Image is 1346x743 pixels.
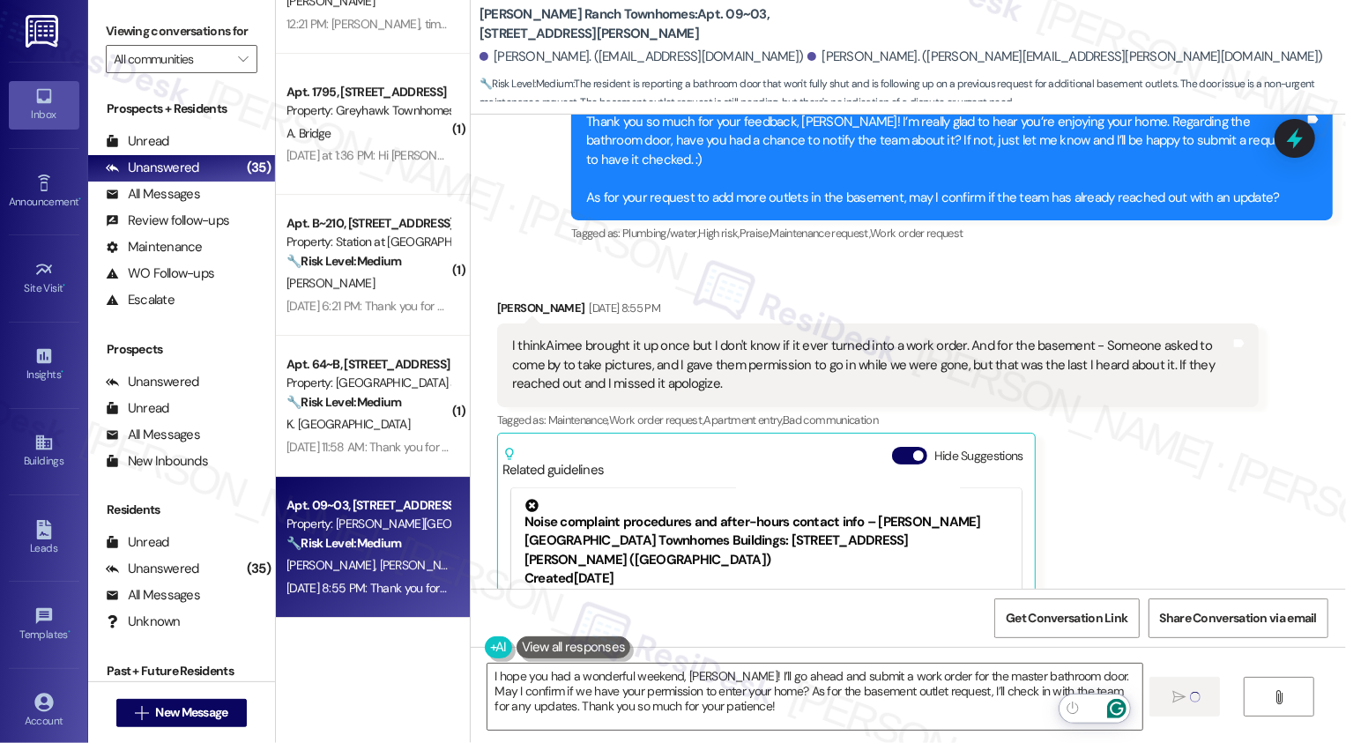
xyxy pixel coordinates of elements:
[548,412,609,427] span: Maintenance ,
[286,125,331,141] span: A. Bridge
[1173,690,1186,704] i: 
[480,75,1346,113] span: : The resident is reporting a bathroom door that won't fully shut and is following up on a previo...
[286,147,1285,163] div: [DATE] at 1:36 PM: Hi [PERSON_NAME], this is [PERSON_NAME]. I live in [DATE] at [GEOGRAPHIC_DATA]...
[1006,609,1127,628] span: Get Conversation Link
[286,355,450,374] div: Apt. 64~B, [STREET_ADDRESS]
[286,535,401,551] strong: 🔧 Risk Level: Medium
[524,570,1008,589] div: Created [DATE]
[9,81,79,129] a: Inbox
[106,533,169,552] div: Unread
[497,299,1259,323] div: [PERSON_NAME]
[242,154,275,182] div: (35)
[106,291,175,309] div: Escalate
[106,185,200,204] div: All Messages
[770,226,870,241] span: Maintenance request ,
[286,394,401,410] strong: 🔧 Risk Level: Medium
[286,496,450,515] div: Apt. 09~03, [STREET_ADDRESS][PERSON_NAME]
[106,426,200,444] div: All Messages
[286,416,410,432] span: K. [GEOGRAPHIC_DATA]
[286,83,450,101] div: Apt. 1795, [STREET_ADDRESS]
[487,664,1142,730] textarea: To enrich screen reader interactions, please activate Accessibility in Grammarly extension settings
[88,662,275,680] div: Past + Future Residents
[783,412,878,427] span: Bad communication
[609,412,704,427] span: Work order request ,
[524,500,1008,570] div: Noise complaint procedures and after-hours contact info – [PERSON_NAME][GEOGRAPHIC_DATA] Townhome...
[106,132,169,151] div: Unread
[934,447,1023,465] label: Hide Suggestions
[512,337,1231,393] div: I thinkAimee brought it up once but I don't know if it ever turned into a work order. And for the...
[286,557,380,573] span: [PERSON_NAME]
[106,399,169,418] div: Unread
[1273,690,1286,704] i: 
[502,447,605,479] div: Related guidelines
[114,45,229,73] input: All communities
[106,18,257,45] label: Viewing conversations for
[63,279,66,292] span: •
[480,48,804,66] div: [PERSON_NAME]. ([EMAIL_ADDRESS][DOMAIN_NAME])
[106,560,199,578] div: Unanswered
[61,366,63,378] span: •
[242,555,275,583] div: (35)
[9,515,79,562] a: Leads
[1160,609,1317,628] span: Share Conversation via email
[704,412,784,427] span: Apartment entry ,
[286,374,450,392] div: Property: [GEOGRAPHIC_DATA] at [GEOGRAPHIC_DATA]
[88,340,275,359] div: Prospects
[88,100,275,118] div: Prospects + Residents
[106,212,229,230] div: Review follow-ups
[286,253,401,269] strong: 🔧 Risk Level: Medium
[106,238,203,256] div: Maintenance
[238,52,248,66] i: 
[116,699,247,727] button: New Message
[740,226,770,241] span: Praise ,
[106,264,214,283] div: WO Follow-ups
[68,626,71,638] span: •
[1149,598,1328,638] button: Share Conversation via email
[994,598,1139,638] button: Get Conversation Link
[286,515,450,533] div: Property: [PERSON_NAME][GEOGRAPHIC_DATA] Townhomes
[78,193,81,205] span: •
[9,255,79,302] a: Site Visit •
[497,407,1259,433] div: Tagged as:
[106,373,199,391] div: Unanswered
[286,233,450,251] div: Property: Station at [GEOGRAPHIC_DATA][PERSON_NAME]
[698,226,740,241] span: High risk ,
[106,452,208,471] div: New Inbounds
[480,77,573,91] strong: 🔧 Risk Level: Medium
[9,341,79,389] a: Insights •
[870,226,963,241] span: Work order request
[286,275,375,291] span: [PERSON_NAME]
[807,48,1322,66] div: [PERSON_NAME]. ([PERSON_NAME][EMAIL_ADDRESS][PERSON_NAME][DOMAIN_NAME])
[286,214,450,233] div: Apt. B~210, [STREET_ADDRESS]
[26,15,62,48] img: ResiDesk Logo
[286,101,450,120] div: Property: Greyhawk Townhomes
[106,586,200,605] div: All Messages
[9,687,79,735] a: Account
[480,5,832,43] b: [PERSON_NAME] Ranch Townhomes: Apt. 09~03, [STREET_ADDRESS][PERSON_NAME]
[106,159,199,177] div: Unanswered
[584,299,660,317] div: [DATE] 8:55 PM
[622,226,698,241] span: Plumbing/water ,
[135,706,148,720] i: 
[586,113,1305,207] div: Thank you so much for your feedback, [PERSON_NAME]! I’m really glad to hear you’re enjoying your ...
[88,501,275,519] div: Residents
[106,613,181,631] div: Unknown
[9,427,79,475] a: Buildings
[571,220,1333,246] div: Tagged as:
[9,601,79,649] a: Templates •
[155,703,227,722] span: New Message
[379,557,467,573] span: [PERSON_NAME]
